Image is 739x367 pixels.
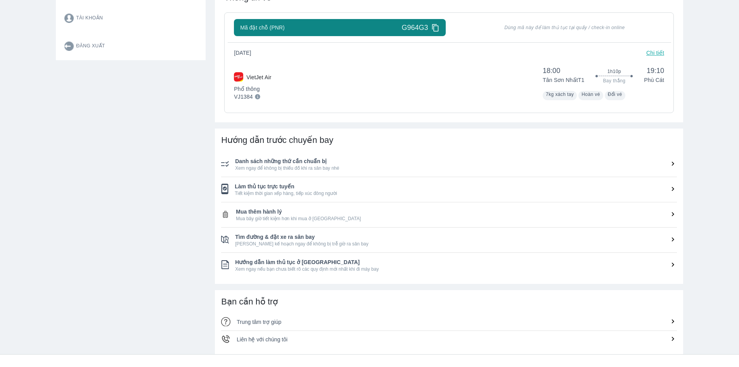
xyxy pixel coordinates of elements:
img: ic_checklist [221,260,229,270]
span: Trung tâm trợ giúp [237,319,281,325]
span: Danh sách những thứ cần chuẩn bị [235,157,677,165]
button: Tài khoản [58,4,198,32]
span: Tiết kiệm thời gian xếp hàng, tiếp xúc đông người [235,190,677,197]
p: VietJet Air [246,73,271,81]
span: Xem ngay để không bị thiếu đồ khi ra sân bay nhé [235,165,677,171]
span: 7kg xách tay [546,92,574,97]
button: Đăng xuất [58,32,198,60]
p: Chi tiết [646,49,664,57]
span: Bạn cần hỗ trợ [221,297,278,306]
span: Liên hệ với chúng tôi [237,336,287,343]
span: Xem ngay nếu bạn chưa biết rõ các quy định mới nhất khi đi máy bay [235,266,677,272]
span: 1h10p [607,68,621,75]
span: [DATE] [234,49,257,57]
img: ic_checklist [221,236,229,244]
span: 19:10 [644,66,664,75]
p: Tân Sơn Nhất T1 [543,76,584,84]
img: ic_qa [221,317,230,326]
img: account [64,14,74,23]
span: Dùng mã này để làm thủ tục tại quầy / check-in online [465,24,664,31]
span: Đổi vé [608,92,622,97]
span: Mã đặt chỗ (PNR) [240,24,284,31]
span: Hướng dẫn làm thủ tục ở [GEOGRAPHIC_DATA] [235,258,677,266]
span: [PERSON_NAME] kế hoạch ngay để không bị trễ giờ ra sân bay [235,241,677,247]
p: VJ1384 [234,93,253,101]
span: Hướng dẫn trước chuyến bay [221,135,333,145]
span: Hoàn vé [582,92,600,97]
p: Phổ thông [234,85,271,93]
span: Mua thêm hành lý [236,208,677,216]
img: ic_checklist [221,210,230,219]
img: logout [64,42,74,51]
span: G964G3 [402,23,428,32]
img: ic_checklist [221,161,229,167]
span: 18:00 [543,66,584,75]
img: ic_checklist [221,184,228,194]
span: Tìm đường & đặt xe ra sân bay [235,233,677,241]
img: ic_phone-call [221,334,230,344]
span: Bay thẳng [603,78,625,84]
span: Mua bây giờ tiết kiệm hơn khi mua ở [GEOGRAPHIC_DATA] [236,216,677,222]
span: Làm thủ tục trực tuyến [235,183,677,190]
p: Phù Cát [644,76,664,84]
